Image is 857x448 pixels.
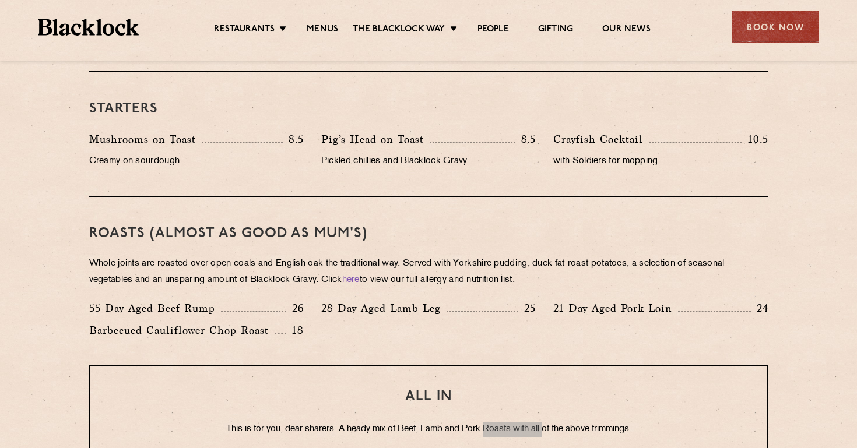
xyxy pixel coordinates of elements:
[89,226,768,241] h3: Roasts (Almost as good as Mum's)
[742,132,768,147] p: 10.5
[602,24,651,37] a: Our News
[353,24,445,37] a: The Blacklock Way
[286,301,304,316] p: 26
[38,19,139,36] img: BL_Textured_Logo-footer-cropped.svg
[114,389,744,404] h3: ALL IN
[89,256,768,288] p: Whole joints are roasted over open coals and English oak the traditional way. Served with Yorkshi...
[321,300,447,316] p: 28 Day Aged Lamb Leg
[283,132,304,147] p: 8.5
[518,301,536,316] p: 25
[538,24,573,37] a: Gifting
[307,24,338,37] a: Menus
[553,153,768,170] p: with Soldiers for mopping
[321,131,430,147] p: Pig’s Head on Toast
[342,276,360,284] a: here
[89,322,275,338] p: Barbecued Cauliflower Chop Roast
[89,131,202,147] p: Mushrooms on Toast
[477,24,509,37] a: People
[286,323,304,338] p: 18
[751,301,768,316] p: 24
[214,24,275,37] a: Restaurants
[89,153,304,170] p: Creamy on sourdough
[553,131,649,147] p: Crayfish Cocktail
[89,101,768,117] h3: Starters
[553,300,678,316] p: 21 Day Aged Pork Loin
[114,422,744,437] p: This is for you, dear sharers. A heady mix of Beef, Lamb and Pork Roasts with all of the above tr...
[732,11,819,43] div: Book Now
[321,153,536,170] p: Pickled chillies and Blacklock Gravy
[89,300,221,316] p: 55 Day Aged Beef Rump
[515,132,536,147] p: 8.5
